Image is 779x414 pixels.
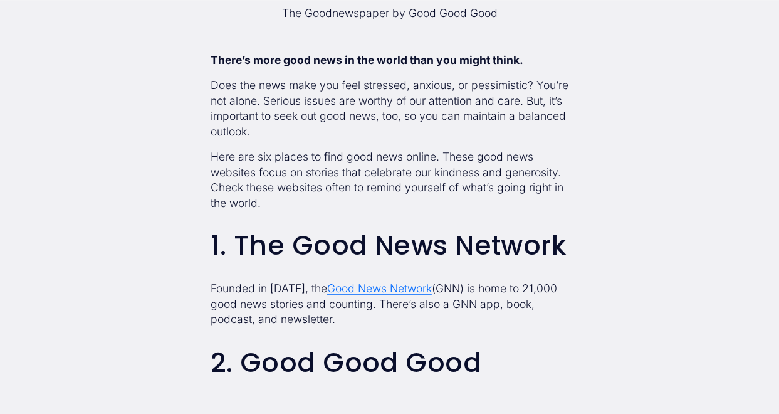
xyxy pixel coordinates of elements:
p: The Goodnewspaper by Good Good Good [211,6,569,21]
strong: There’s more good news in the world than you might think. [211,53,523,66]
p: Here are six places to find good news online. These good news websites focus on stories that cele... [211,149,569,211]
h2: 2. Good Good Good [211,348,569,378]
a: Good News Network [327,282,432,295]
p: Founded in [DATE], the (GNN) is home to 21,000 good news stories and counting. There’s also a GNN... [211,281,569,327]
h2: 1. The Good News Network [211,231,569,261]
p: Does the news make you feel stressed, anxious, or pessimistic? You’re not alone. Serious issues a... [211,78,569,139]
